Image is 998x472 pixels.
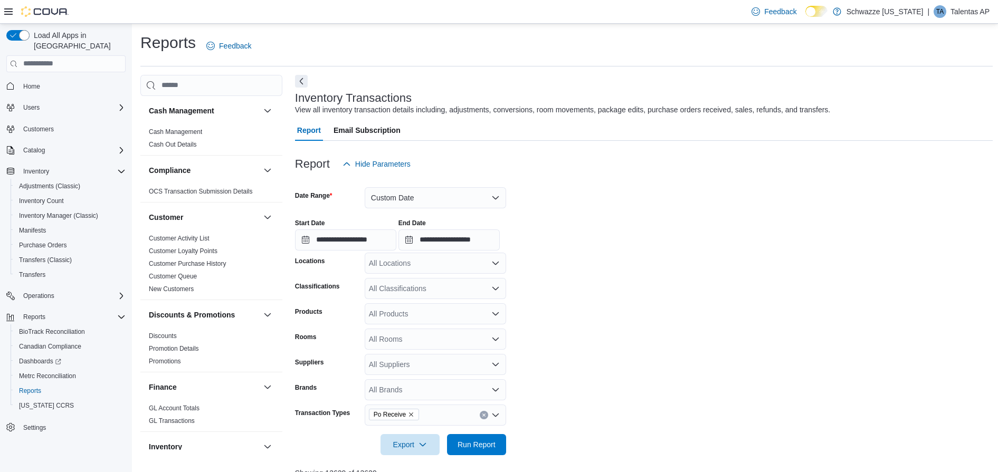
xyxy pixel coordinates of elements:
button: Customer [149,212,259,223]
button: Transfers (Classic) [11,253,130,267]
button: Custom Date [365,187,506,208]
button: Remove Po Receive from selection in this group [408,411,414,418]
label: Rooms [295,333,317,341]
span: Settings [23,423,46,432]
h3: Customer [149,212,183,223]
h1: Reports [140,32,196,53]
button: Home [2,79,130,94]
button: Inventory Count [11,194,130,208]
button: Settings [2,419,130,435]
span: Po Receive [374,409,406,420]
span: Settings [19,420,126,434]
h3: Cash Management [149,105,214,116]
img: Cova [21,6,69,17]
button: Discounts & Promotions [149,310,259,320]
button: Clear input [480,411,488,419]
button: Export [381,434,440,455]
button: Finance [149,382,259,392]
button: Hide Parameters [338,153,415,175]
a: Canadian Compliance [15,340,85,353]
span: BioTrack Reconciliation [19,327,85,336]
span: OCS Transaction Submission Details [149,187,253,196]
p: Talentas AP [951,5,990,18]
a: New Customers [149,285,194,293]
div: Talentas AP [934,5,946,18]
h3: Finance [149,382,177,392]
button: Inventory [2,164,130,179]
span: Purchase Orders [19,241,67,249]
a: Inventory Count [15,195,68,207]
span: Load All Apps in [GEOGRAPHIC_DATA] [30,30,126,51]
label: Date Range [295,191,332,200]
button: Customer [261,211,274,224]
nav: Complex example [6,74,126,463]
span: Cash Management [149,128,202,136]
span: Reports [23,313,45,321]
button: Open list of options [491,284,500,293]
button: Open list of options [491,335,500,343]
span: Promotion Details [149,344,199,353]
span: GL Account Totals [149,404,199,412]
button: Finance [261,381,274,393]
a: Promotions [149,358,181,365]
input: Dark Mode [805,6,828,17]
span: Home [23,82,40,91]
label: Locations [295,257,325,265]
a: Dashboards [11,354,130,369]
span: Dashboards [19,357,61,365]
span: Customer Queue [149,272,197,281]
span: Customer Purchase History [149,259,226,268]
button: Manifests [11,223,130,238]
button: [US_STATE] CCRS [11,398,130,413]
input: Press the down key to open a popover containing a calendar. [295,229,396,251]
button: Operations [2,288,130,303]
button: Customers [2,121,130,137]
button: Purchase Orders [11,238,130,253]
a: [US_STATE] CCRS [15,399,78,412]
span: Users [23,103,40,112]
span: Cash Out Details [149,140,197,149]
button: Open list of options [491,360,500,369]
button: Inventory [261,440,274,453]
span: Feedback [764,6,796,17]
span: Transfers [15,268,126,281]
h3: Compliance [149,165,191,176]
button: Reports [11,383,130,398]
span: Home [19,80,126,93]
h3: Discounts & Promotions [149,310,235,320]
h3: Report [295,158,330,170]
span: Reports [15,384,126,397]
span: Transfers (Classic) [19,256,72,264]
p: Schwazze [US_STATE] [847,5,924,18]
button: Transfers [11,267,130,282]
span: BioTrack Reconciliation [15,325,126,338]
label: Brands [295,383,317,392]
a: Promotion Details [149,345,199,352]
a: Customers [19,123,58,136]
span: Inventory Manager (Classic) [15,209,126,222]
button: Inventory [149,441,259,452]
span: Manifests [15,224,126,237]
button: Users [19,101,44,114]
span: Adjustments (Classic) [19,182,80,190]
p: | [927,5,929,18]
button: Cash Management [149,105,259,116]
a: Settings [19,421,50,434]
span: Reports [19,311,126,323]
a: Metrc Reconciliation [15,370,80,382]
span: Operations [19,290,126,302]
button: Catalog [2,143,130,158]
button: Canadian Compliance [11,339,130,354]
button: Users [2,100,130,115]
label: Suppliers [295,358,324,367]
label: Start Date [295,219,325,227]
a: Adjustments (Classic) [15,180,84,192]
span: Users [19,101,126,114]
a: BioTrack Reconciliation [15,325,89,338]
span: [US_STATE] CCRS [19,401,74,410]
span: Inventory Count [15,195,126,207]
span: Customers [23,125,54,133]
span: Inventory [23,167,49,176]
